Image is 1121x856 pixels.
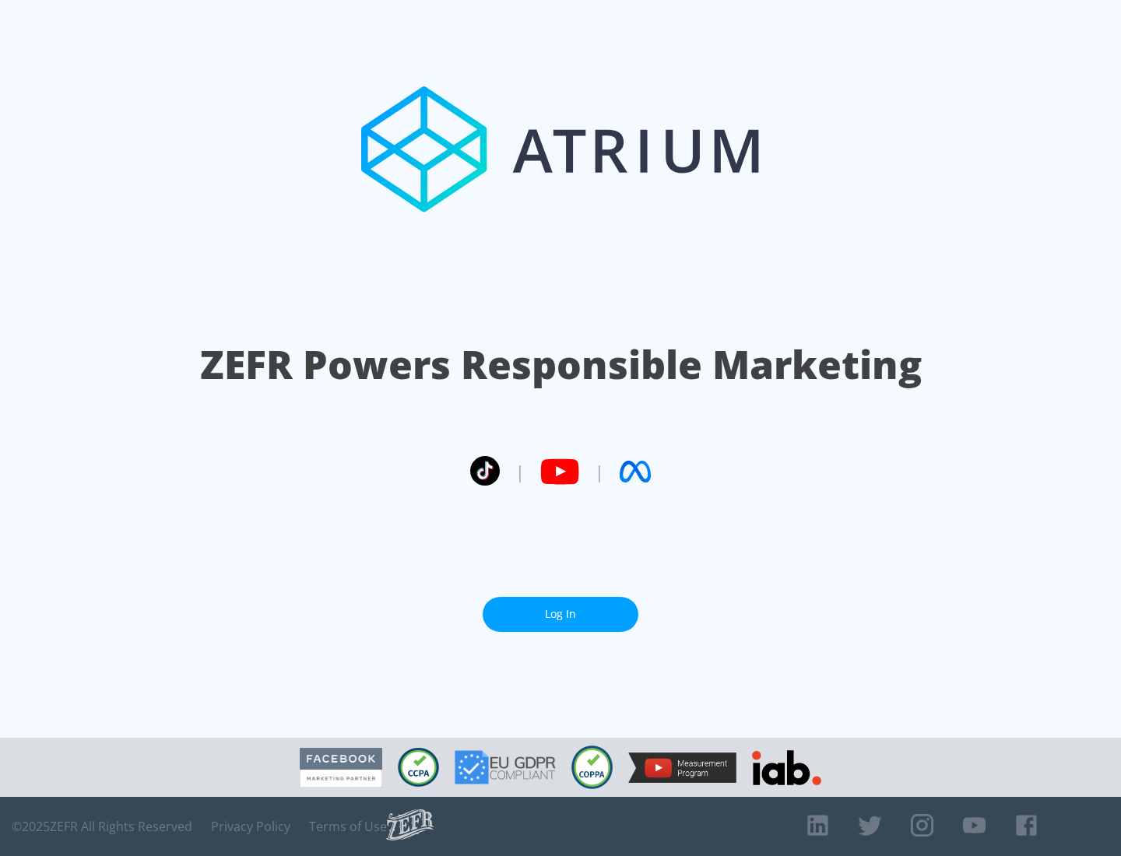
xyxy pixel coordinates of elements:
a: Privacy Policy [211,819,290,834]
span: | [515,460,525,483]
a: Log In [483,597,638,632]
img: COPPA Compliant [571,745,613,789]
img: IAB [752,750,821,785]
img: Facebook Marketing Partner [300,748,382,788]
img: CCPA Compliant [398,748,439,787]
h1: ZEFR Powers Responsible Marketing [200,338,922,391]
span: © 2025 ZEFR All Rights Reserved [12,819,192,834]
span: | [595,460,604,483]
img: GDPR Compliant [455,750,556,784]
img: YouTube Measurement Program [628,753,736,783]
a: Terms of Use [309,819,387,834]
